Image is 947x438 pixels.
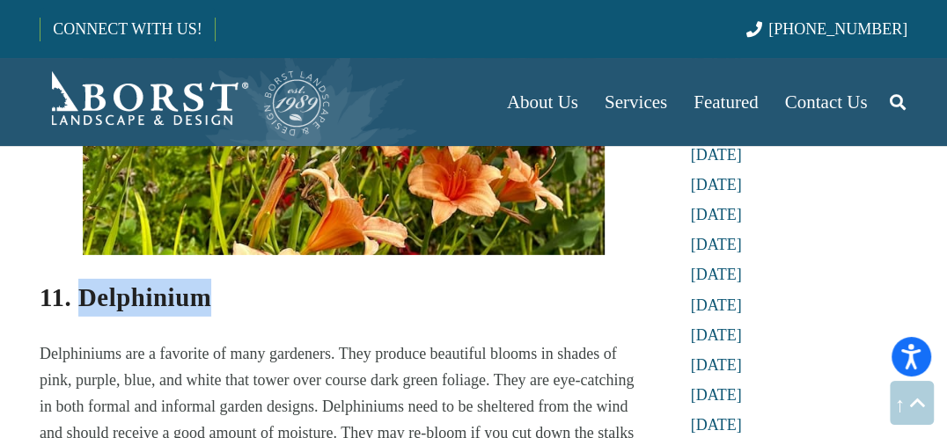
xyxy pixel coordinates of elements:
span: Featured [694,91,758,113]
a: Featured [680,58,771,146]
a: [DATE] [690,296,741,314]
a: Back to top [890,381,934,425]
a: [DATE] [690,146,741,164]
a: [DATE] [690,326,741,344]
span: About Us [507,91,578,113]
a: [DATE] [690,416,741,434]
span: Contact Us [785,91,868,113]
a: About Us [494,58,591,146]
a: [DATE] [690,176,741,193]
a: Borst-Logo [40,67,332,137]
a: Search [880,80,915,124]
span: Services [605,91,667,113]
a: [PHONE_NUMBER] [746,20,907,38]
a: Services [591,58,680,146]
a: [DATE] [690,266,741,283]
span: [PHONE_NUMBER] [768,20,907,38]
strong: 11. Delphinium [40,283,211,311]
a: CONNECT WITH US! [40,8,214,50]
a: [DATE] [690,206,741,223]
a: [DATE] [690,236,741,253]
a: [DATE] [690,356,741,374]
a: [DATE] [690,386,741,404]
a: Contact Us [772,58,881,146]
